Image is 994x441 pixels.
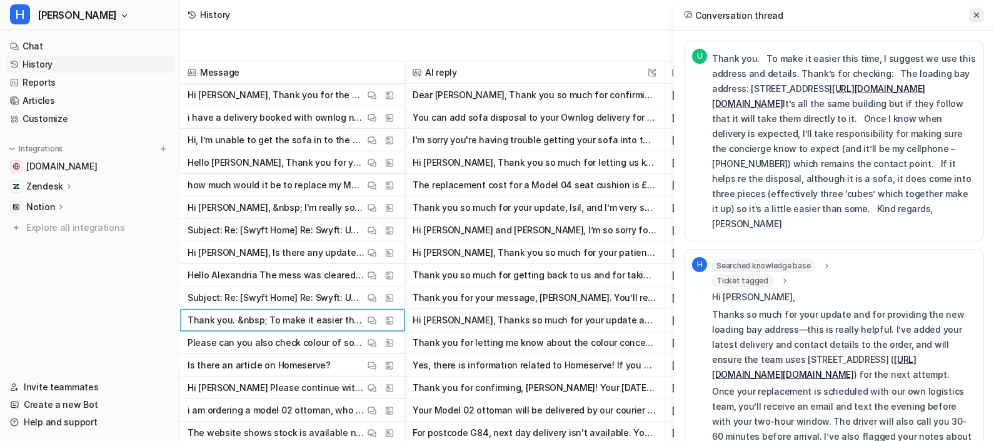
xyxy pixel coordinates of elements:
a: Invite teammates [5,378,174,396]
button: Hi [PERSON_NAME], Thank you so much for letting us know and for your quick response! Both lines o... [413,151,656,174]
a: Help and support [5,413,174,431]
button: Integrations [5,143,67,155]
button: Hi [PERSON_NAME], Thank you so much for your patience and for following up. I completely understa... [413,241,656,264]
p: Thank you. To make it easier this time, I suggest we use this address and details. Thank’s for ch... [712,51,976,231]
button: Thank you for confirming, [PERSON_NAME]! Your [DATE] delivery is now arranged. The evening before... [413,377,656,399]
p: Is there an article on Homeserve? [188,354,331,377]
p: Hi [PERSON_NAME], Is there any update regarding this - it has been 5 days since I supplied the re... [188,241,364,264]
p: Hi [PERSON_NAME], Thank you for the email. Please could you look at delivery [DATE][DATE] or [DAT... [188,84,364,106]
button: You can add sofa disposal to your Ownlog delivery for an additional £59. This includes removal of... [413,106,656,129]
img: Notion [13,203,20,211]
span: [DATE] 6:56PM [670,286,771,309]
span: H [10,4,30,24]
p: Zendesk [26,180,63,193]
button: Thank you so much for getting back to us and for taking the time to share your experience, especi... [413,264,656,286]
span: [DOMAIN_NAME] [26,160,97,173]
p: Hello [PERSON_NAME], Thank you for your prompt response. &nbsp; We have marked for now both lines... [188,151,364,174]
span: [DATE] 5:26PM [670,332,771,354]
a: History [5,56,174,73]
span: [DATE] 8:58PM [670,264,771,286]
div: History [200,8,230,21]
span: [DATE] 10:18AM [670,106,771,129]
p: i am ordering a model 02 ottoman, who will deliver this? [188,399,364,422]
button: Yes, there is information related to Homeserve! If you are looking for details on technician appo... [413,354,656,377]
img: explore all integrations [10,221,23,234]
p: Hi [PERSON_NAME], [712,290,976,305]
a: Explore all integrations [5,219,174,236]
a: Customize [5,110,174,128]
span: [DATE] 9:23AM [670,174,771,196]
p: Hi [PERSON_NAME] Please continue with the arrangement and a [DATE] delivery.&nbsp; Thank for look... [188,377,364,399]
button: Thank you for letting me know about the colour concern, [PERSON_NAME]. I’m really sorry you’re un... [413,332,656,354]
button: Dear [PERSON_NAME], Thank you so much for confirming your preferred delivery dates and for your u... [413,84,656,106]
span: [DATE] 9:15AM [670,196,771,219]
span: [DATE] 6:43PM [670,309,771,332]
p: Subject: Re: [Swyft Home] Re: Swyft: Update to your delivery date . order SO-404668 Description: ... [188,219,364,241]
p: Thanks so much for your update and for providing the new loading bay address—this is really helpf... [712,307,976,382]
p: Hi [PERSON_NAME], &nbsp; I'm really sorry to hear that the collection didn’t go as planned. Thank... [188,196,364,219]
a: swyfthome.com[DOMAIN_NAME] [5,158,174,175]
span: [DATE] 9:56AM [670,129,771,151]
p: Subject: Re: [Swyft Home] Re: Swyft: Update to your delivery date order SO-397580 Description: Th... [188,286,364,309]
img: swyfthome.com [13,163,20,170]
span: Ticket tagged [712,275,773,287]
img: Zendesk [13,183,20,190]
span: [DATE] 8:55AM [670,219,771,241]
span: [DATE] 5:13PM [670,377,771,399]
p: Hi, I’m unable to get the sofa in to the desired space because the space to turn it is not large ... [188,129,364,151]
p: i have a delivery booked with ownlog next week, i need to add sofa disposal how much is it? [188,106,364,129]
a: Create a new Bot [5,396,174,413]
button: Hi [PERSON_NAME], Thanks so much for your update and for providing the new loading bay address—th... [413,309,656,332]
span: Created at [670,61,771,84]
span: [DATE] 9:31AM [670,151,771,174]
span: H [692,257,707,272]
span: Explore all integrations [26,218,169,238]
button: Thank you for your message, [PERSON_NAME]. You’ll receive your two-hour delivery window via text ... [413,286,656,309]
span: AI reply [410,61,659,84]
a: [URL][DOMAIN_NAME][DOMAIN_NAME] [712,354,916,380]
a: Chat [5,38,174,55]
span: [DATE] 5:19PM [670,354,771,377]
h2: Conversation thread [684,9,783,22]
button: I'm sorry you're having trouble getting your sofa into the desired space—this is a common challen... [413,129,656,151]
button: Thank you so much for your update, Isil, and I’m very sorry to hear about the issues with your re... [413,196,656,219]
span: [DATE] 11:23AM [670,84,771,106]
button: Your Model 02 ottoman will be delivered by our courier partner, AIT, or our own logistics team if... [413,399,656,422]
button: Hi [PERSON_NAME] and [PERSON_NAME], I’m so sorry for the disruption and inconvenience caused by y... [413,219,656,241]
a: Articles [5,92,174,109]
a: [URL][DOMAIN_NAME][DOMAIN_NAME] [712,83,925,109]
span: [DATE] 10:45PM [670,241,771,264]
span: U [692,49,707,64]
p: Notion [26,201,55,213]
p: Integrations [19,144,63,154]
a: Reports [5,74,174,91]
span: Searched knowledge base [712,260,815,272]
p: Thank you. &nbsp; To make it easier this time, I suggest we use this address and details. Thank’s... [188,309,364,332]
button: The replacement cost for a Model 04 seat cushion is £239.00–£259.00, depending on the specific fa... [413,174,656,196]
img: menu_add.svg [159,144,168,153]
p: how much would it be to replace my Model 04 seat cushion? [188,174,364,196]
span: Message [185,61,399,84]
span: [PERSON_NAME] [38,6,117,24]
p: Please can you also check colour of sofa delivered. I ordered shadow, but the one we have looks l... [188,332,364,354]
p: Hello Alexandria The mess was cleared up after they left so don’t have any images. And realistica... [188,264,364,286]
span: [DATE] 3:56PM [670,399,771,422]
img: expand menu [8,144,16,153]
